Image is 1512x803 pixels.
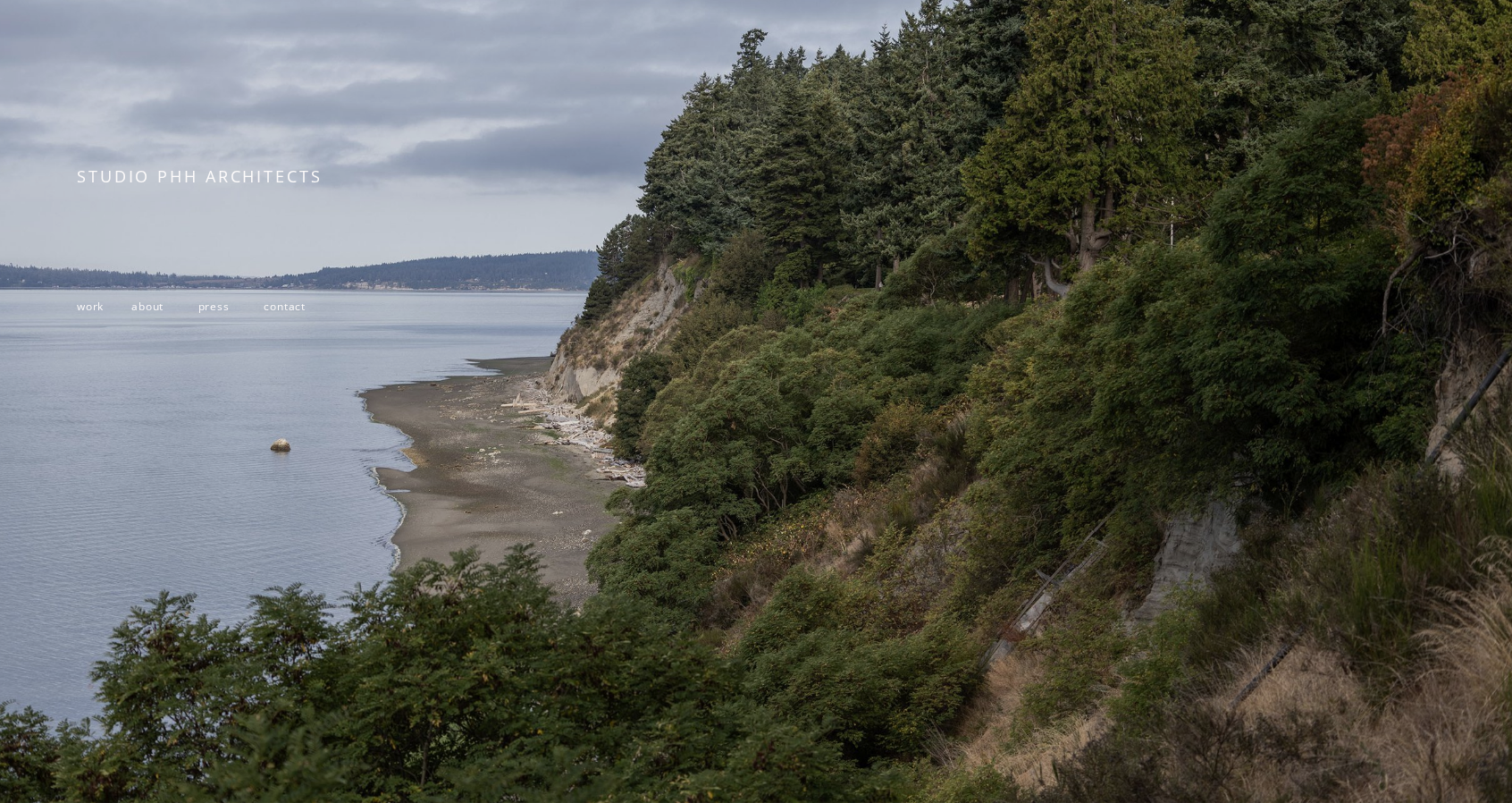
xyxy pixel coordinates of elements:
[264,299,306,314] a: contact
[77,165,323,187] span: STUDIO PHH ARCHITECTS
[131,299,164,314] a: about
[198,299,230,314] a: press
[77,299,104,314] a: work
